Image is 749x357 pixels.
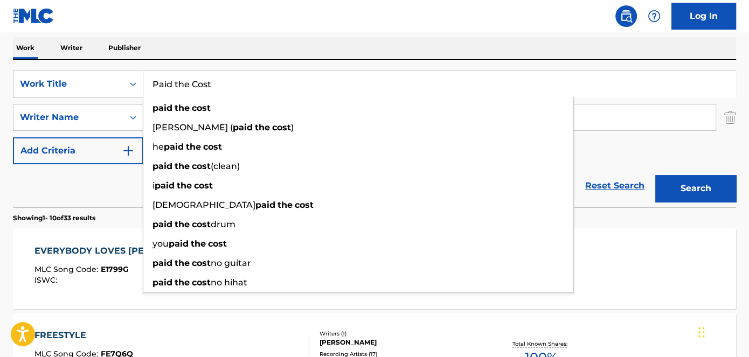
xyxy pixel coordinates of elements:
[175,161,190,171] strong: the
[34,264,101,274] span: MLC Song Code :
[320,338,481,347] div: [PERSON_NAME]
[152,219,172,229] strong: paid
[194,180,213,191] strong: cost
[211,258,251,268] span: no guitar
[272,122,291,132] strong: cost
[152,200,255,210] span: [DEMOGRAPHIC_DATA]
[152,239,169,249] span: you
[152,103,172,113] strong: paid
[105,37,144,59] p: Publisher
[655,175,736,202] button: Search
[155,180,175,191] strong: paid
[211,277,247,288] span: no hihat
[255,122,270,132] strong: the
[152,258,172,268] strong: paid
[13,213,95,223] p: Showing 1 - 10 of 33 results
[291,122,294,132] span: )
[648,10,661,23] img: help
[152,142,164,152] span: he
[211,161,240,171] span: (clean)
[152,180,155,191] span: i
[724,104,736,131] img: Delete Criterion
[101,264,129,274] span: E1799G
[695,305,749,357] iframe: Chat Widget
[192,258,211,268] strong: cost
[175,219,190,229] strong: the
[191,239,206,249] strong: the
[152,122,233,132] span: [PERSON_NAME] (
[169,239,189,249] strong: paid
[192,161,211,171] strong: cost
[164,142,184,152] strong: paid
[620,10,633,23] img: search
[34,244,211,257] div: EVERYBODY LOVES [PERSON_NAME]
[175,277,190,288] strong: the
[278,200,293,210] strong: the
[20,111,117,124] div: Writer Name
[615,5,637,27] a: Public Search
[192,103,211,113] strong: cost
[152,277,172,288] strong: paid
[211,219,235,229] span: drum
[177,180,192,191] strong: the
[186,142,201,152] strong: the
[34,275,60,285] span: ISWC :
[13,137,143,164] button: Add Criteria
[57,37,86,59] p: Writer
[255,200,275,210] strong: paid
[34,329,133,342] div: FREESTYLE
[643,5,665,27] div: Help
[20,78,117,90] div: Work Title
[192,277,211,288] strong: cost
[13,71,736,207] form: Search Form
[698,316,705,348] div: Drag
[580,174,650,198] a: Reset Search
[13,8,54,24] img: MLC Logo
[320,330,481,338] div: Writers ( 1 )
[203,142,222,152] strong: cost
[175,103,190,113] strong: the
[13,228,736,309] a: EVERYBODY LOVES [PERSON_NAME]MLC Song Code:E1799GISWC:Writers (2)[PERSON_NAME], [PERSON_NAME] [PE...
[295,200,314,210] strong: cost
[175,258,190,268] strong: the
[208,239,227,249] strong: cost
[671,3,736,30] a: Log In
[233,122,253,132] strong: paid
[122,144,135,157] img: 9d2ae6d4665cec9f34b9.svg
[13,37,38,59] p: Work
[512,340,570,348] p: Total Known Shares:
[152,161,172,171] strong: paid
[192,219,211,229] strong: cost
